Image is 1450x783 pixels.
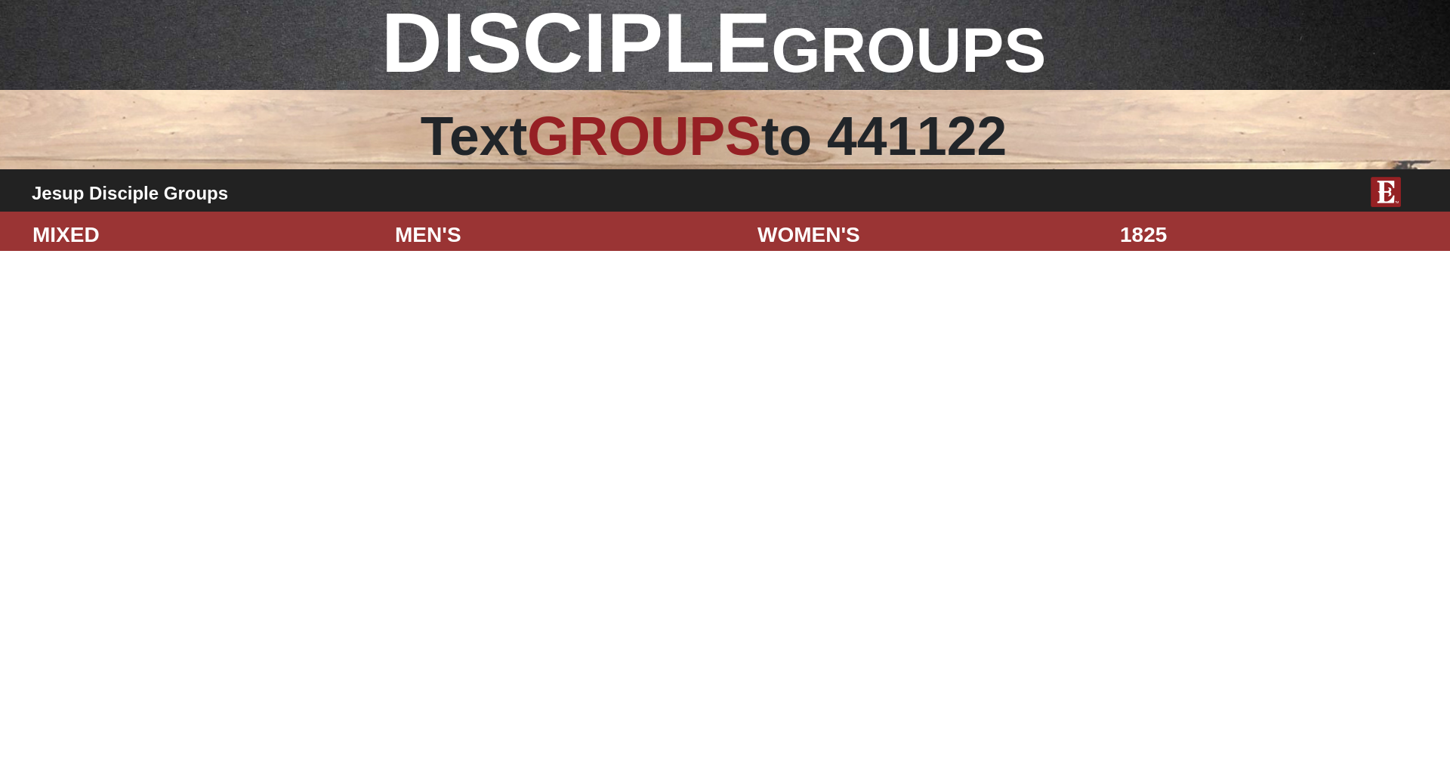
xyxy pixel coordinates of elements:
b: Jesup Disciple Groups [32,183,228,203]
div: WOMEN'S [746,219,1109,251]
img: E-icon-fireweed-White-TM.png [1371,177,1401,207]
span: GROUPS [771,14,1046,85]
div: MIXED [21,219,384,251]
div: MEN'S [384,219,746,251]
span: GROUPS [527,106,760,166]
